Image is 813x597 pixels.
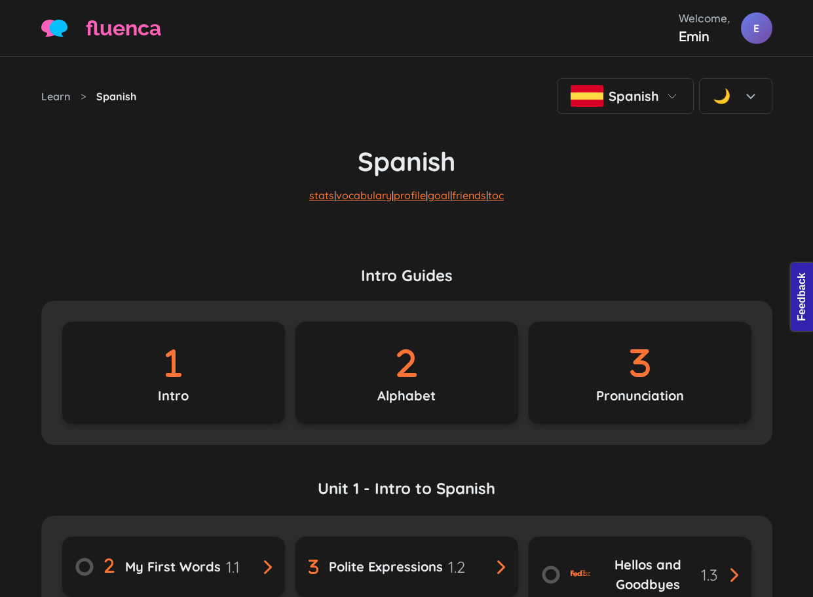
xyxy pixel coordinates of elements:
[41,266,772,301] h3: Intro Guides
[86,12,161,44] span: fluenca
[295,537,518,597] a: Polite Expressions1.2
[309,189,334,202] a: stats
[158,386,189,406] p: Intro
[62,322,285,424] a: Intro
[609,88,659,104] span: Spanish
[596,386,684,406] p: Pronunciation
[679,26,730,46] div: Emin
[81,88,86,104] span: >
[394,189,426,202] a: profile
[488,189,504,202] a: toc
[41,476,772,516] a: Unit 1 - Intro to Spanish
[713,85,730,107] div: 🌙
[41,114,772,177] h1: Spanish
[787,260,813,337] iframe: Ybug feedback widget
[329,557,443,577] span: Polite Expressions
[7,4,75,26] button: Feedback
[741,12,772,44] div: E
[377,386,436,406] p: Alphabet
[41,177,772,235] p: | | | | |
[295,322,518,424] a: Alphabet
[41,88,70,104] a: Learn
[428,189,450,202] a: goal
[226,555,240,579] span: 1.1
[679,10,730,26] div: Welcome,
[336,189,392,202] a: vocabulary
[701,563,718,587] span: 1.3
[96,88,136,104] span: Spanish
[62,537,285,597] a: My First Words1.1
[448,555,465,579] span: 1.2
[125,557,221,577] span: My First Words
[452,189,486,202] a: friends
[601,555,696,594] span: Hellos and Goodbyes
[571,85,603,107] img: Spanish
[529,322,751,424] a: Pronunciation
